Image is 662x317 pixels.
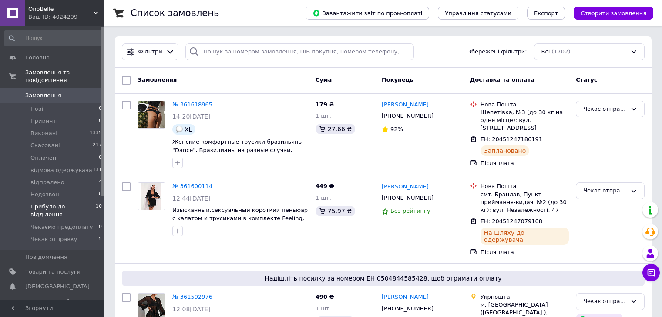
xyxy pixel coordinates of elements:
div: [PHONE_NUMBER] [380,110,435,122]
span: Замовлення [25,92,61,99]
input: Пошук [4,30,103,46]
span: відмова одержувача [30,166,92,174]
span: 10 [96,203,102,218]
span: 0 [99,191,102,198]
div: 75.97 ₴ [316,206,355,216]
span: Без рейтингу [390,208,430,214]
span: 14:20[DATE] [172,113,211,120]
span: 490 ₴ [316,294,334,300]
a: [PERSON_NAME] [382,293,429,301]
div: Чекає отправку [583,297,627,306]
span: ЕН: 20451247079108 [481,218,542,225]
a: № 361592976 [172,294,212,300]
span: 0 [99,223,102,231]
a: Фото товару [138,182,165,210]
span: [DEMOGRAPHIC_DATA] [25,283,90,291]
button: Створити замовлення [574,7,653,20]
div: Шепетівка, №3 (до 30 кг на одне місце): вул. [STREET_ADDRESS] [481,109,569,132]
div: Ваш ID: 4024209 [28,13,104,21]
div: 27.66 ₴ [316,124,355,134]
div: Чекає отправку [583,186,627,195]
div: смт. Брацлав, Пункт приймання-видачі №2 (до 30 кг): вул. Незалежності, 47 [481,191,569,215]
div: Заплановано [481,145,530,156]
span: Фільтри [138,48,162,56]
span: Управління статусами [445,10,511,17]
span: 12:08[DATE] [172,306,211,313]
span: 1 шт. [316,305,331,312]
a: № 361600114 [172,183,212,189]
span: (1702) [551,48,570,55]
div: На шляху до одержувача [481,228,569,245]
span: ЕН: 20451247186191 [481,136,542,142]
span: 1 шт. [316,195,331,201]
span: Головна [25,54,50,62]
span: XL [185,126,192,133]
span: Оплачені [30,154,58,162]
a: Створити замовлення [565,10,653,16]
span: 217 [93,142,102,149]
span: Нові [30,105,43,113]
span: Чекає отправку [30,235,77,243]
a: Фото товару [138,101,165,129]
img: :speech_balloon: [176,126,183,133]
span: 5 [99,235,102,243]
span: Створити замовлення [581,10,646,17]
span: 0 [99,117,102,125]
a: № 361618965 [172,101,212,108]
span: Збережені фільтри: [468,48,527,56]
span: OnoBelle [28,5,94,13]
div: [PHONE_NUMBER] [380,192,435,204]
span: Доставка та оплата [470,76,534,83]
span: 1335 [90,129,102,137]
span: Недозвон [30,191,59,198]
a: Женские комфортные трусики-бразильяны "Dance", Бразилианы на разные случаи, Хорошее нижнее белье ... [172,139,303,161]
a: [PERSON_NAME] [382,101,429,109]
span: 131 [93,166,102,174]
div: Нова Пошта [481,101,569,109]
div: Нова Пошта [481,182,569,190]
span: Прибуло до відділення [30,203,96,218]
div: Укрпошта [481,293,569,301]
button: Управління статусами [438,7,518,20]
span: 12:44[DATE] [172,195,211,202]
div: Післяплата [481,248,569,256]
span: Покупець [382,76,413,83]
button: Завантажити звіт по пром-оплаті [306,7,429,20]
span: 0 [99,154,102,162]
span: Надішліть посилку за номером ЕН 0504844585428, щоб отримати оплату [125,274,641,283]
span: Всі [541,48,550,56]
span: Експорт [534,10,558,17]
button: Чат з покупцем [642,264,660,281]
div: Післяплата [481,159,569,167]
span: 179 ₴ [316,101,334,108]
span: Замовлення [138,76,177,83]
div: Чекає отправку [583,105,627,114]
span: Товари та послуги [25,268,81,276]
span: 449 ₴ [316,183,334,189]
span: Cума [316,76,332,83]
span: 4 [99,178,102,186]
img: Фото товару [138,101,165,128]
input: Пошук за номером замовлення, ПІБ покупця, номером телефону, Email, номером накладної [185,43,414,60]
span: Прийняті [30,117,57,125]
span: відпралено [30,178,64,186]
span: 0 [99,105,102,113]
a: [PERSON_NAME] [382,183,429,191]
h1: Список замовлень [131,8,219,18]
button: Експорт [527,7,565,20]
span: Статус [576,76,598,83]
span: Чекаємо предоплату [30,223,93,231]
span: 92% [390,126,403,132]
span: Показники роботи компанії [25,298,81,314]
span: Повідомлення [25,253,67,261]
span: Скасовані [30,142,60,149]
span: Замовлення та повідомлення [25,69,104,84]
span: Завантажити звіт по пром-оплаті [313,9,422,17]
a: Изысканный,сексуальный короткий пеньюар с халатом и трусиками в комплекте Feeling, Женский ажурны... [172,207,308,229]
span: Виконані [30,129,57,137]
img: Фото товару [141,183,162,210]
div: [PHONE_NUMBER] [380,303,435,314]
span: 1 шт. [316,112,331,119]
